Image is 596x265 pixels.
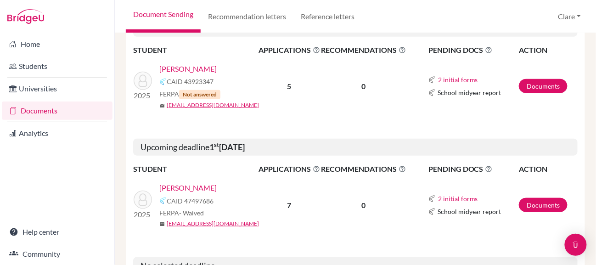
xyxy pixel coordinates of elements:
span: FERPA [159,208,204,218]
span: mail [159,221,165,227]
span: CAID 47497686 [167,196,214,206]
span: APPLICATIONS [259,164,320,175]
th: STUDENT [133,44,258,56]
p: 2025 [134,90,152,101]
a: Documents [519,79,568,93]
span: PENDING DOCS [428,45,518,56]
p: 2025 [134,209,152,220]
b: 5 [287,82,291,90]
span: CAID 43923347 [167,77,214,86]
span: School midyear report [438,88,501,97]
a: Universities [2,79,112,98]
a: Documents [2,101,112,120]
b: 1 [DATE] [209,142,245,152]
img: Common App logo [159,197,167,204]
button: 2 initial forms [438,74,478,85]
th: ACTION [518,44,578,56]
a: [EMAIL_ADDRESS][DOMAIN_NAME] [167,101,259,109]
img: Common App logo [428,76,436,84]
span: APPLICATIONS [259,45,320,56]
span: Not answered [179,90,220,99]
sup: st [214,141,219,148]
div: Open Intercom Messenger [565,234,587,256]
a: [EMAIL_ADDRESS][DOMAIN_NAME] [167,220,259,228]
span: - Waived [179,209,204,217]
img: Common App logo [428,208,436,215]
img: Common App logo [159,78,167,85]
img: Forrest, Jesse [134,191,152,209]
button: Clare [554,8,585,25]
span: RECOMMENDATIONS [321,164,406,175]
th: ACTION [518,163,578,175]
span: School midyear report [438,207,501,216]
p: 0 [321,200,406,211]
button: 2 initial forms [438,193,478,204]
img: Common App logo [428,89,436,96]
p: 0 [321,81,406,92]
a: [PERSON_NAME] [159,63,217,74]
span: RECOMMENDATIONS [321,45,406,56]
a: Students [2,57,112,75]
b: 7 [287,201,291,209]
a: Community [2,245,112,263]
a: Analytics [2,124,112,142]
span: mail [159,103,165,108]
span: FERPA [159,89,220,99]
a: Documents [519,198,568,212]
a: [PERSON_NAME] [159,182,217,193]
th: STUDENT [133,163,258,175]
a: Help center [2,223,112,241]
a: Home [2,35,112,53]
h5: Upcoming deadline [133,139,578,156]
img: Common App logo [428,195,436,203]
img: Bridge-U [7,9,44,24]
img: Yu, Sophie [134,72,152,90]
span: PENDING DOCS [428,164,518,175]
